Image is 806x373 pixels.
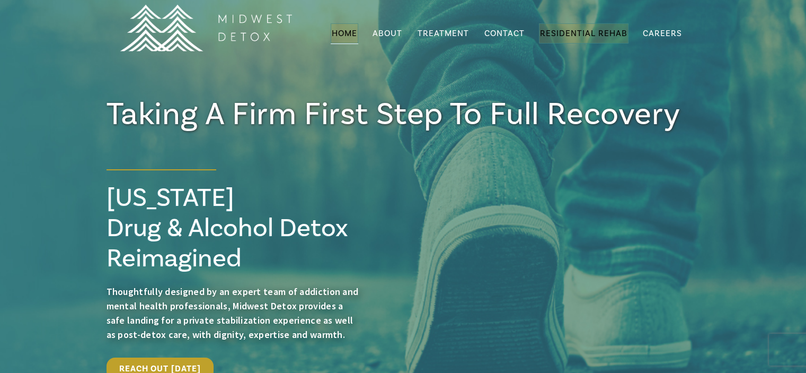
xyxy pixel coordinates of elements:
[371,23,403,44] a: About
[331,23,358,44] a: Home
[332,28,357,39] span: Home
[107,94,680,135] span: Taking a firm First Step To full Recovery
[483,23,526,44] a: Contact
[373,29,402,38] span: About
[642,23,683,44] a: Careers
[107,181,348,275] span: [US_STATE] Drug & Alcohol Detox Reimagined
[417,23,470,44] a: Treatment
[418,29,469,38] span: Treatment
[539,23,628,44] a: Residential Rehab
[107,285,359,341] span: Thoughtfully designed by an expert team of addiction and mental health professionals, Midwest Det...
[643,28,682,39] span: Careers
[484,29,525,38] span: Contact
[540,28,627,39] span: Residential Rehab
